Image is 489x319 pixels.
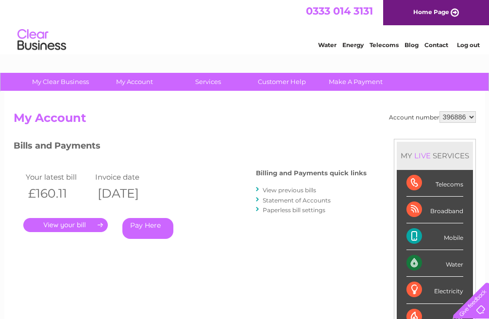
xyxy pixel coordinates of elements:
[397,142,473,169] div: MY SERVICES
[23,218,108,232] a: .
[389,111,476,123] div: Account number
[23,170,93,184] td: Your latest bill
[14,139,367,156] h3: Bills and Payments
[370,41,399,49] a: Telecoms
[306,5,373,17] a: 0333 014 3131
[316,73,396,91] a: Make A Payment
[94,73,174,91] a: My Account
[93,184,163,203] th: [DATE]
[406,277,463,303] div: Electricity
[457,41,480,49] a: Log out
[406,197,463,223] div: Broadband
[406,250,463,277] div: Water
[263,206,325,214] a: Paperless bill settings
[93,170,163,184] td: Invoice date
[14,111,476,130] h2: My Account
[17,25,67,55] img: logo.png
[406,170,463,197] div: Telecoms
[122,218,173,239] a: Pay Here
[318,41,337,49] a: Water
[168,73,248,91] a: Services
[242,73,322,91] a: Customer Help
[342,41,364,49] a: Energy
[406,223,463,250] div: Mobile
[263,186,316,194] a: View previous bills
[263,197,331,204] a: Statement of Accounts
[16,5,474,47] div: Clear Business is a trading name of Verastar Limited (registered in [GEOGRAPHIC_DATA] No. 3667643...
[412,151,433,160] div: LIVE
[20,73,101,91] a: My Clear Business
[256,169,367,177] h4: Billing and Payments quick links
[405,41,419,49] a: Blog
[424,41,448,49] a: Contact
[23,184,93,203] th: £160.11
